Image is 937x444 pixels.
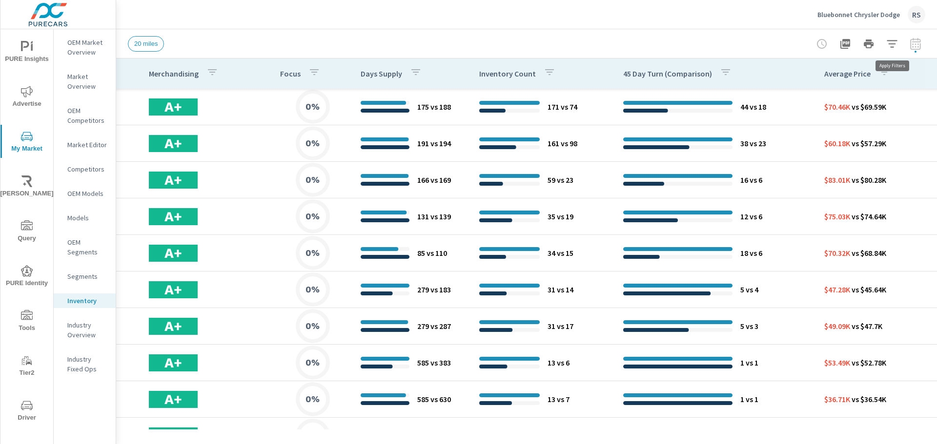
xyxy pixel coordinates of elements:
span: Tier2 [3,355,50,379]
span: [PERSON_NAME] [3,175,50,199]
p: $49.09K [824,320,850,332]
p: 131 [417,211,429,222]
div: OEM Market Overview [54,35,116,59]
div: Industry Fixed Ops [54,352,116,376]
h2: A+ [164,354,182,371]
p: vs 1 [744,393,758,405]
p: Segments [67,271,108,281]
p: vs $74.64K [850,211,886,222]
p: 85 [417,247,425,259]
span: Query [3,220,50,244]
div: Market Overview [54,69,116,94]
p: Models [67,213,108,223]
p: vs $57.29K [850,137,886,149]
p: 161 [548,137,559,149]
div: Models [54,211,116,225]
h6: 0% [306,358,320,367]
p: vs 630 [429,393,451,405]
p: OEM Market Overview [67,38,108,57]
p: 175 [417,101,429,113]
h2: A+ [164,208,182,225]
p: $47.28K [824,284,850,295]
p: vs 383 [429,357,451,368]
p: vs 188 [429,101,451,113]
p: vs 3 [744,320,758,332]
p: Market Editor [67,140,108,150]
p: 34 [548,247,555,259]
p: 171 [548,101,559,113]
p: Average Price [824,69,871,78]
p: Inventory [67,296,108,306]
p: vs 139 [429,211,451,222]
h2: A+ [164,98,182,116]
h2: A+ [164,391,182,408]
p: Inventory Count [479,69,536,78]
p: vs 1 [744,357,758,368]
h2: A+ [164,245,182,262]
p: vs 194 [429,137,451,149]
button: "Export Report to PDF" [835,34,855,54]
p: 38 [740,137,748,149]
p: 166 [417,174,429,186]
p: vs 169 [429,174,451,186]
p: $53.49K [824,357,850,368]
h6: 0% [306,212,320,221]
p: vs 17 [555,320,573,332]
span: Advertise [3,86,50,110]
h2: A+ [164,281,182,298]
p: $60.18K [824,137,850,149]
div: Inventory [54,293,116,308]
span: My Market [3,131,50,154]
p: Days Supply [361,69,402,78]
p: vs 98 [559,137,577,149]
p: vs 18 [748,101,766,113]
p: 5 [740,320,744,332]
p: $75.03K [824,211,850,222]
p: vs $47.7K [850,320,882,332]
p: vs 6 [555,357,570,368]
div: OEM Models [54,186,116,201]
p: 13 [548,357,555,368]
div: Industry Overview [54,318,116,342]
p: $83.01K [824,174,850,186]
h6: 0% [306,394,320,404]
p: 585 [417,357,429,368]
p: 35 [548,211,555,222]
p: OEM Competitors [67,106,108,125]
h6: 0% [306,321,320,331]
p: 13 [548,393,555,405]
div: Market Editor [54,137,116,152]
p: 59 [548,174,555,186]
p: 1 [740,357,744,368]
h2: A+ [164,135,182,152]
p: vs $80.28K [850,174,886,186]
div: Segments [54,269,116,284]
p: 191 [417,137,429,149]
p: vs 7 [555,393,570,405]
p: 18 [740,247,748,259]
p: vs $36.54K [850,393,886,405]
span: PURE Identity [3,265,50,289]
span: PURE Insights [3,41,50,65]
h6: 0% [306,248,320,258]
p: 44 [740,101,748,113]
p: OEM Models [67,189,108,198]
div: RS [908,6,925,23]
p: vs $52.78K [850,357,886,368]
p: 31 [548,320,555,332]
p: Focus [280,69,301,78]
p: OEM Segments [67,237,108,257]
div: Competitors [54,162,116,176]
p: vs 15 [555,247,573,259]
h6: 0% [306,102,320,112]
p: 5 [740,284,744,295]
p: vs 6 [748,174,762,186]
p: Industry Fixed Ops [67,354,108,374]
span: 20 miles [128,40,163,47]
p: Merchandising [149,69,199,78]
h2: A+ [164,318,182,335]
span: Tools [3,310,50,334]
p: 279 [417,320,429,332]
p: vs 23 [555,174,573,186]
p: Bluebonnet Chrysler Dodge [817,10,900,19]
